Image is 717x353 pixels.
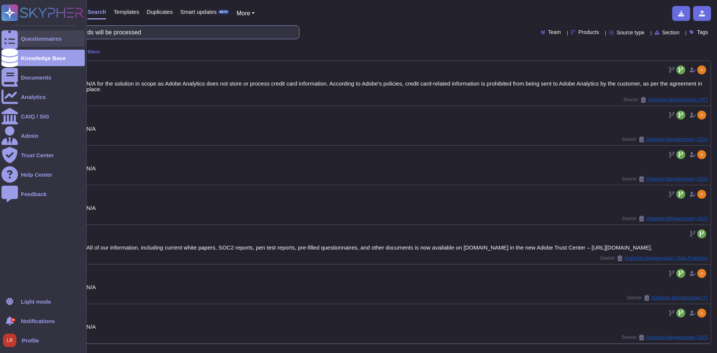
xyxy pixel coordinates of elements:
[218,10,229,14] div: BETA
[548,30,561,35] span: Team
[21,55,66,61] div: Knowledge Base
[622,136,708,142] span: Source:
[21,75,52,80] div: Documents
[21,172,52,177] div: Help Center
[30,26,292,39] input: Search a question or template...
[651,295,708,300] span: Vodafone Magyarorszag / IT
[1,127,85,144] a: Admin
[646,216,708,221] span: Vodafone Magyarorszag / EHS
[87,165,708,171] div: N/A
[662,30,680,35] span: Section
[648,97,708,102] span: Vodafone Magyarorszag / PCI
[75,50,100,54] span: Clear filters
[622,216,708,222] span: Source:
[646,137,708,142] span: Vodafone Magyarorszag / EHS
[622,176,708,182] span: Source:
[624,256,708,260] span: Vodafone Magyarorszag / Data Protection
[21,36,62,41] div: Questionnaires
[21,94,46,100] div: Analytics
[180,9,217,15] span: Smart updates
[21,299,51,304] div: Light mode
[87,324,708,329] div: N/A
[697,269,706,278] img: user
[1,186,85,202] a: Feedback
[87,126,708,131] div: N/A
[21,152,54,158] div: Trust Center
[1,147,85,163] a: Trust Center
[11,318,15,322] div: 9+
[1,166,85,183] a: Help Center
[87,284,708,290] div: N/A
[1,69,85,86] a: Documents
[1,108,85,124] a: CAIQ / SIG
[87,81,708,92] div: N/A for the solution in scope as Adobe Analytics does not store or process credit card informatio...
[697,309,706,318] img: user
[646,177,708,181] span: Vodafone Magyarorszag / EHS
[617,30,645,35] span: Source type
[114,9,139,15] span: Templates
[87,205,708,211] div: N/A
[3,334,16,347] img: user
[1,30,85,47] a: Questionnaires
[87,245,708,250] div: All of our information, including current white papers, SOC2 reports, pen test reports, pre-fille...
[697,150,706,159] img: user
[622,334,708,340] span: Source:
[147,9,173,15] span: Duplicates
[1,89,85,105] a: Analytics
[697,65,706,74] img: user
[697,190,706,199] img: user
[21,318,55,324] span: Notifications
[236,10,250,16] span: More
[87,9,106,15] span: Search
[627,295,708,301] span: Source:
[646,335,708,340] span: Vodafone Magyarorszag / EHS
[236,9,255,18] button: More
[600,255,708,261] span: Source:
[21,133,38,139] div: Admin
[21,114,49,119] div: CAIQ / SIG
[1,50,85,66] a: Knowledge Base
[697,111,706,120] img: user
[623,97,708,103] span: Source:
[1,332,22,349] button: user
[22,338,39,343] span: Profile
[578,30,599,35] span: Products
[21,191,47,197] div: Feedback
[697,30,708,35] span: Tags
